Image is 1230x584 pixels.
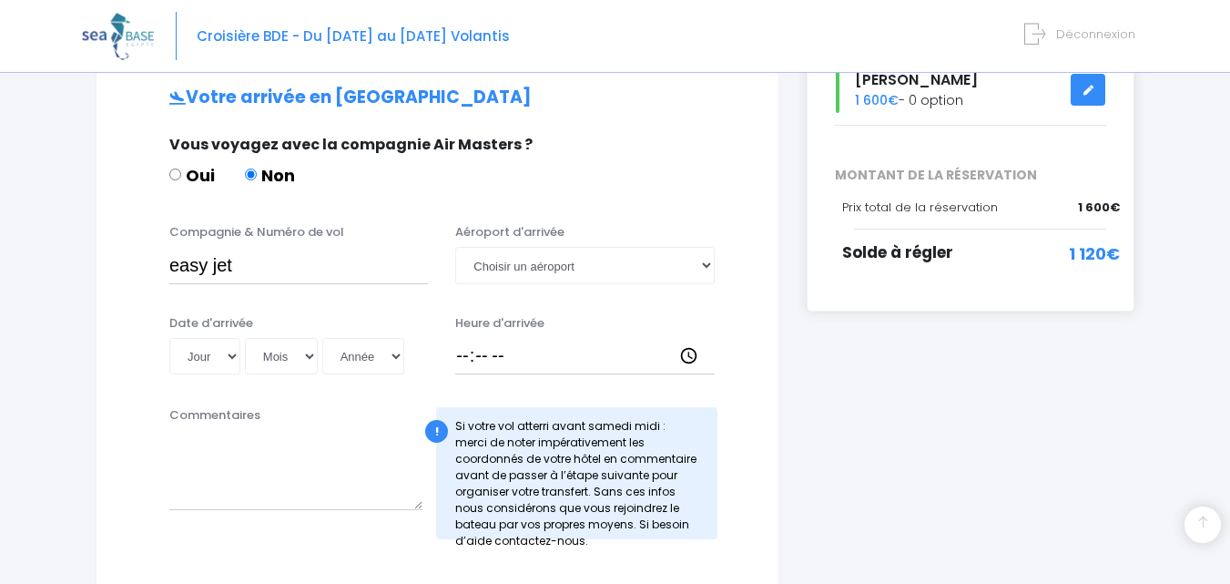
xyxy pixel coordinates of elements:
label: Non [245,163,295,188]
div: Si votre vol atterri avant samedi midi : merci de noter impérativement les coordonnés de votre hô... [436,407,717,539]
span: MONTANT DE LA RÉSERVATION [821,166,1120,185]
h2: Votre arrivée en [GEOGRAPHIC_DATA] [133,87,742,108]
label: Compagnie & Numéro de vol [169,223,344,241]
label: Oui [169,163,215,188]
span: 1 600€ [855,91,899,109]
span: 1 120€ [1069,241,1120,266]
label: Date d'arrivée [169,314,253,333]
div: - 0 option [821,67,1120,113]
span: 1 600€ [1078,199,1120,217]
label: Aéroport d'arrivée [455,223,564,241]
span: Solde à régler [842,241,953,263]
div: ! [425,420,448,443]
label: Commentaires [169,406,260,425]
span: Déconnexion [1056,26,1135,43]
label: Heure d'arrivée [455,314,544,333]
input: Oui [169,169,181,180]
span: Croisière BDE - Du [DATE] au [DATE] Volantis [197,26,510,46]
span: Vous voyagez avec la compagnie Air Masters ? [169,134,533,155]
span: [PERSON_NAME] [855,69,978,90]
span: Prix total de la réservation [842,199,998,216]
input: Non [245,169,257,180]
